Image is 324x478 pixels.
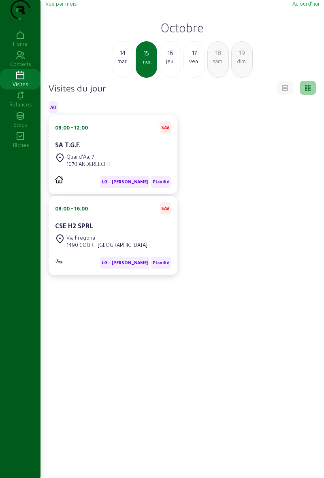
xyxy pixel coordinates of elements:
[55,205,88,212] div: 08:00 - 16:00
[208,48,228,57] div: 18
[102,260,148,266] span: LG - [PERSON_NAME]
[45,0,77,6] span: Vue par mois
[208,57,228,65] div: sam.
[153,260,169,266] span: Planifié
[55,259,63,264] img: Monitoring et Maintenance
[50,104,56,110] span: All
[160,48,181,57] div: 16
[112,57,133,65] div: mar.
[232,57,252,65] div: dim.
[55,176,63,183] img: PVELEC
[232,48,252,57] div: 19
[49,82,106,93] h4: Visites du jour
[161,125,169,130] span: SAV
[292,0,319,6] span: Aujourd'hui
[184,48,205,57] div: 17
[66,241,147,249] div: 1490 COURT-[GEOGRAPHIC_DATA]
[55,141,81,149] cam-card-title: SA T.G.F.
[55,222,93,229] cam-card-title: CSE H2 SPRL
[66,160,111,168] div: 1070 ANDERLECHT
[153,179,169,185] span: Planifié
[66,234,147,241] div: Via Fregona
[184,57,205,65] div: ven.
[136,48,156,58] div: 15
[136,58,156,65] div: mer.
[160,57,181,65] div: jeu.
[112,48,133,57] div: 14
[45,20,319,35] h2: Octobre
[102,179,148,185] span: LG - [PERSON_NAME]
[161,206,169,211] span: SAV
[55,124,88,131] div: 08:00 - 12:00
[66,153,111,160] div: Quai d'Aa, 7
